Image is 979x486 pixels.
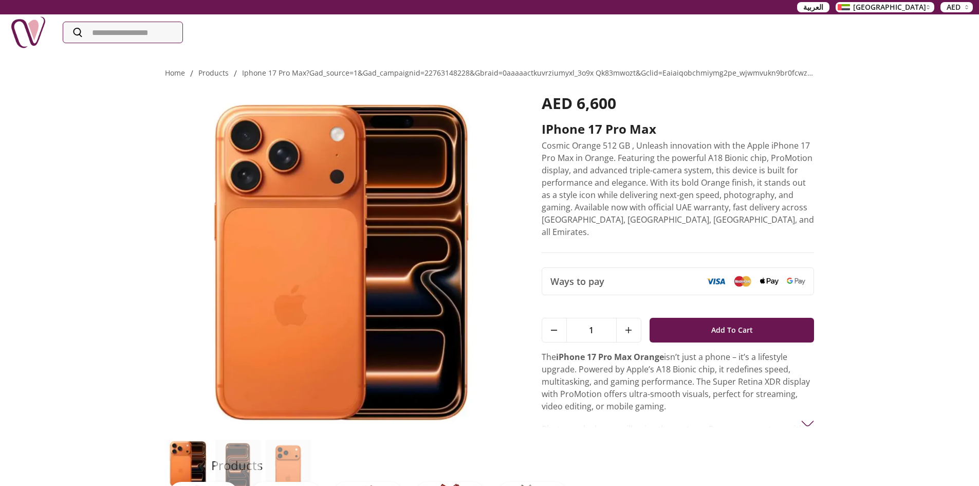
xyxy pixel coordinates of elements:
button: [GEOGRAPHIC_DATA] [836,2,934,12]
img: Arabic_dztd3n.png [838,4,850,10]
img: Apple Pay [760,278,779,285]
span: AED [947,2,960,12]
img: Google Pay [787,278,805,285]
span: Add To Cart [711,321,753,339]
h2: iPhone 17 Pro Max [542,121,815,137]
img: iPhone 17 Pro Max iPhone 17 Pro Max iphone gift Apple iPhone 17 Pro Max Orange – 512GB هدايا ايفون [165,94,513,434]
li: / [190,67,193,80]
button: AED [940,2,973,12]
p: Cosmic Orange 512 GB , Unleash innovation with the Apple iPhone 17 Pro Max in Orange. Featuring t... [542,139,815,238]
span: Ways to pay [550,274,604,289]
p: Photography lovers will enjoy the next-gen Pro camera system, with advanced Night Mode, cinematic... [542,423,815,484]
img: Visa [707,278,725,285]
a: iphone 17 pro max?gad_source=1&gad_campaignid=22763148228&gbraid=0aaaaactkuvrziumyxl_3o9x qk83mwo... [242,68,889,78]
input: Search [63,22,182,43]
p: The isn’t just a phone – it’s a lifestyle upgrade. Powered by Apple’s A18 Bionic chip, it redefin... [542,351,815,412]
span: 1 [567,318,616,342]
a: products [198,68,229,78]
strong: iPhone 17 Pro Max Orange [556,351,664,363]
a: Home [165,68,185,78]
img: Nigwa-uae-gifts [10,14,46,50]
img: arrow [801,417,814,430]
span: العربية [803,2,823,12]
span: [GEOGRAPHIC_DATA] [853,2,926,12]
img: Mastercard [733,276,752,286]
button: Add To Cart [650,318,815,343]
li: / [234,67,237,80]
span: AED 6,600 [542,93,616,114]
